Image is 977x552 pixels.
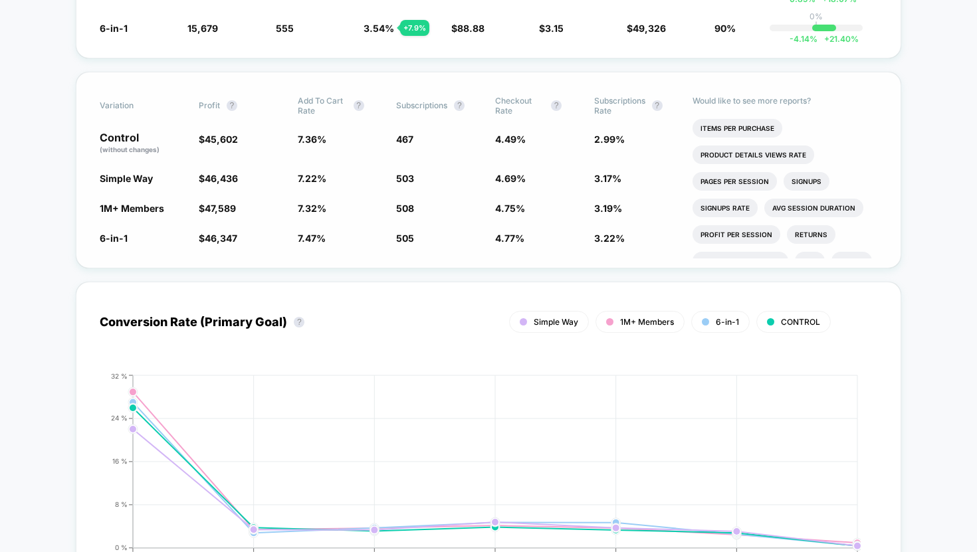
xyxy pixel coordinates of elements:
[354,100,364,111] button: ?
[693,172,777,191] li: Pages Per Session
[100,96,173,116] span: Variation
[451,23,485,34] span: $
[364,23,394,34] span: 3.54 %
[454,100,465,111] button: ?
[298,134,326,145] span: 7.36 %
[115,500,128,508] tspan: 8 %
[227,100,237,111] button: ?
[815,21,817,31] p: |
[764,199,863,217] li: Avg Session Duration
[396,100,447,110] span: Subscriptions
[787,225,835,244] li: Returns
[495,232,524,244] span: 4.77 %
[714,23,736,34] span: 90%
[396,134,413,145] span: 467
[495,96,544,116] span: Checkout Rate
[817,34,859,44] span: 21.40 %
[199,173,238,184] span: $
[111,371,128,379] tspan: 32 %
[205,232,237,244] span: 46,347
[205,203,236,214] span: 47,589
[100,23,128,34] span: 6-in-1
[594,203,622,214] span: 3.19 %
[594,96,645,116] span: Subscriptions Rate
[495,203,525,214] span: 4.75 %
[187,23,218,34] span: 15,679
[100,173,153,184] span: Simple Way
[199,203,236,214] span: $
[457,23,485,34] span: 88.88
[620,317,674,327] span: 1M+ Members
[199,134,238,145] span: $
[100,132,185,155] p: Control
[298,173,326,184] span: 7.22 %
[100,203,164,214] span: 1M+ Members
[100,145,160,153] span: (without changes)
[495,134,526,145] span: 4.49 %
[693,145,814,164] li: Product Details Views Rate
[831,252,872,270] li: Clicks
[298,232,326,244] span: 7.47 %
[396,173,414,184] span: 503
[115,543,128,551] tspan: 0 %
[199,100,220,110] span: Profit
[784,172,829,191] li: Signups
[396,203,414,214] span: 508
[294,317,304,327] button: ?
[298,203,326,214] span: 7.32 %
[551,100,562,111] button: ?
[534,317,578,327] span: Simple Way
[100,232,128,244] span: 6-in-1
[824,34,829,44] span: +
[627,23,666,34] span: $
[693,225,780,244] li: Profit Per Session
[693,119,782,138] li: Items Per Purchase
[199,232,237,244] span: $
[276,23,294,34] span: 555
[594,232,625,244] span: 3.22 %
[112,457,128,465] tspan: 16 %
[693,252,788,270] li: Returns Per Session
[205,173,238,184] span: 46,436
[652,100,663,111] button: ?
[205,134,238,145] span: 45,602
[693,96,877,106] p: Would like to see more reports?
[781,317,820,327] span: CONTROL
[810,11,823,21] p: 0%
[539,23,564,34] span: $
[111,414,128,422] tspan: 24 %
[693,199,758,217] li: Signups Rate
[594,173,621,184] span: 3.17 %
[790,34,817,44] span: -4.14 %
[495,173,526,184] span: 4.69 %
[716,317,739,327] span: 6-in-1
[594,134,625,145] span: 2.99 %
[545,23,564,34] span: 3.15
[400,20,429,36] div: + 7.9 %
[795,252,825,270] li: Ctr
[396,232,414,244] span: 505
[298,96,347,116] span: Add To Cart Rate
[633,23,666,34] span: 49,326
